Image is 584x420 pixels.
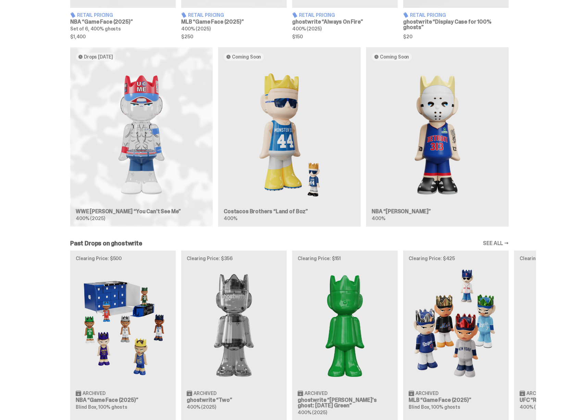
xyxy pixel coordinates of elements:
[76,404,98,410] span: Blind Box,
[224,66,355,203] img: Land of Boz
[409,266,503,384] img: Game Face (2025)
[77,13,113,17] span: Retail Pricing
[298,409,327,416] span: 400% (2025)
[70,240,142,246] h2: Past Drops on ghostwrite
[409,397,503,403] h3: MLB “Game Face (2025)”
[187,266,281,384] img: Two
[431,404,460,410] span: 100% ghosts
[187,397,281,403] h3: ghostwrite “Two”
[224,209,355,214] h3: Costacos Brothers “Land of Boz”
[76,66,207,203] img: You Can't See Me
[403,34,509,39] span: $20
[70,34,176,39] span: $1,400
[83,391,105,396] span: Archived
[372,215,385,221] span: 400%
[70,19,176,25] h3: NBA “Game Face (2025)”
[298,256,392,261] p: Clearing Price: $151
[520,404,549,410] span: 400% (2025)
[194,391,216,396] span: Archived
[70,26,121,32] span: Set of 6, 400% ghosts
[181,34,287,39] span: $250
[292,26,321,32] span: 400% (2025)
[76,215,105,221] span: 400% (2025)
[415,391,438,396] span: Archived
[76,266,170,384] img: Game Face (2025)
[187,256,281,261] p: Clearing Price: $356
[305,391,327,396] span: Archived
[187,404,216,410] span: 400% (2025)
[76,209,207,214] h3: WWE [PERSON_NAME] “You Can't See Me”
[372,66,503,203] img: Eminem
[483,241,509,246] a: SEE ALL →
[372,209,503,214] h3: NBA “[PERSON_NAME]”
[409,404,431,410] span: Blind Box,
[526,391,549,396] span: Archived
[98,404,127,410] span: 100% ghosts
[181,19,287,25] h3: MLB “Game Face (2025)”
[292,34,398,39] span: $150
[84,54,113,60] span: Drops [DATE]
[181,26,210,32] span: 400% (2025)
[232,54,261,60] span: Coming Soon
[409,256,503,261] p: Clearing Price: $425
[403,19,509,30] h3: ghostwrite “Display Case for 100% ghosts”
[292,19,398,25] h3: ghostwrite “Always On Fire”
[410,13,446,17] span: Retail Pricing
[76,397,170,403] h3: NBA “Game Face (2025)”
[76,256,170,261] p: Clearing Price: $500
[298,266,392,384] img: Schrödinger's ghost: Sunday Green
[188,13,224,17] span: Retail Pricing
[380,54,409,60] span: Coming Soon
[299,13,335,17] span: Retail Pricing
[298,397,392,408] h3: ghostwrite “[PERSON_NAME]'s ghost: [DATE] Green”
[224,215,237,221] span: 400%
[70,47,213,227] a: Drops [DATE] You Can't See Me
